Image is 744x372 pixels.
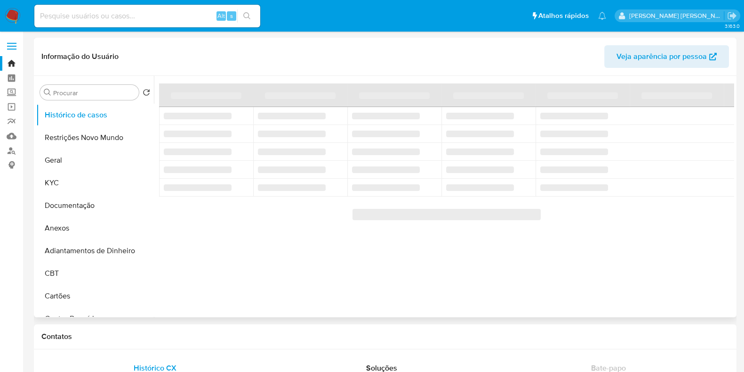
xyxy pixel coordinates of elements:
[143,89,150,99] button: Retornar ao pedido padrão
[36,104,154,126] button: Histórico de casos
[538,11,589,21] span: Atalhos rápidos
[36,194,154,217] button: Documentação
[36,126,154,149] button: Restrições Novo Mundo
[36,285,154,307] button: Cartões
[36,240,154,262] button: Adiantamentos de Dinheiro
[616,45,707,68] span: Veja aparência por pessoa
[604,45,729,68] button: Veja aparência por pessoa
[36,217,154,240] button: Anexos
[230,11,233,20] span: s
[44,89,51,96] button: Procurar
[36,262,154,285] button: CBT
[36,307,154,330] button: Contas Bancárias
[41,332,729,341] h1: Contatos
[53,89,135,97] input: Procurar
[727,11,737,21] a: Sair
[629,11,724,20] p: danilo.toledo@mercadolivre.com
[598,12,606,20] a: Notificações
[217,11,225,20] span: Alt
[34,10,260,22] input: Pesquise usuários ou casos...
[237,9,256,23] button: search-icon
[36,172,154,194] button: KYC
[36,149,154,172] button: Geral
[41,52,119,61] h1: Informação do Usuário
